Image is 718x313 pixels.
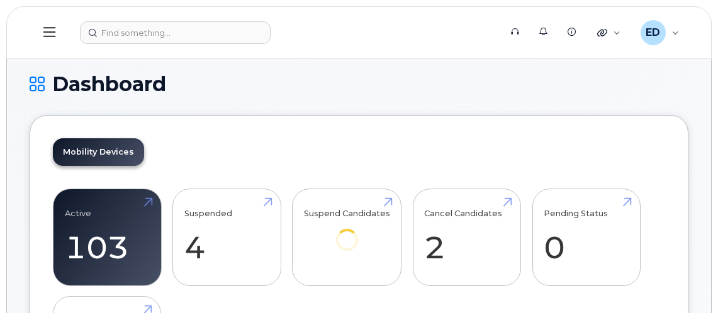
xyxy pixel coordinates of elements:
a: Suspend Candidates [304,196,390,268]
a: Mobility Devices [53,138,144,166]
a: Suspended 4 [184,196,269,279]
a: Active 103 [65,196,150,279]
a: Cancel Candidates 2 [424,196,509,279]
h1: Dashboard [30,73,688,95]
a: Pending Status 0 [544,196,629,279]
